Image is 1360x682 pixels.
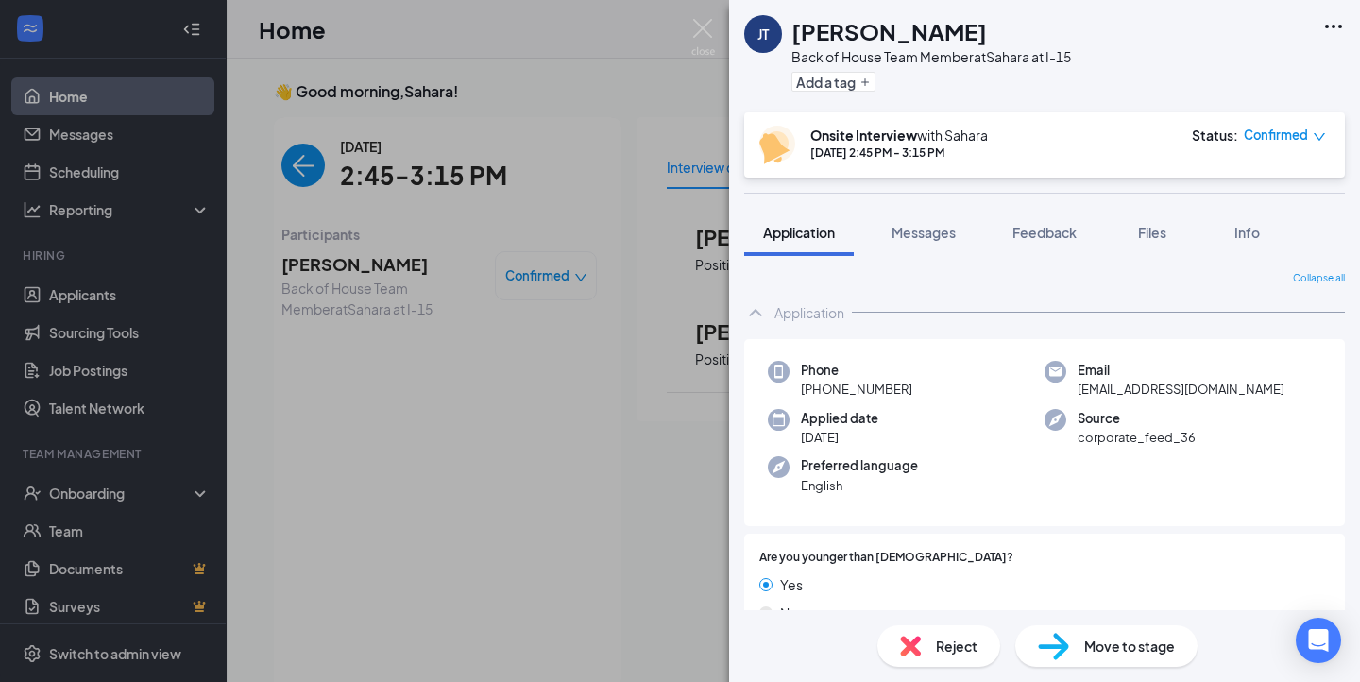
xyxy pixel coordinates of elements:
span: Reject [936,636,977,656]
span: Collapse all [1293,271,1345,286]
span: Applied date [801,409,878,428]
span: Preferred language [801,456,918,475]
span: Feedback [1012,224,1077,241]
span: [EMAIL_ADDRESS][DOMAIN_NAME] [1078,380,1284,399]
span: corporate_feed_36 [1078,428,1196,447]
button: PlusAdd a tag [791,72,875,92]
span: Source [1078,409,1196,428]
span: Info [1234,224,1260,241]
span: Messages [892,224,956,241]
svg: ChevronUp [744,301,767,324]
svg: Plus [859,77,871,88]
svg: Ellipses [1322,15,1345,38]
span: Yes [780,574,803,595]
span: Application [763,224,835,241]
span: Are you younger than [DEMOGRAPHIC_DATA]? [759,549,1013,567]
span: down [1313,130,1326,144]
div: Back of House Team Member at Sahara at I-15 [791,47,1071,66]
div: [DATE] 2:45 PM - 3:15 PM [810,145,988,161]
span: [PHONE_NUMBER] [801,380,912,399]
span: Move to stage [1084,636,1175,656]
span: Confirmed [1244,126,1308,145]
span: [DATE] [801,428,878,447]
div: Open Intercom Messenger [1296,618,1341,663]
span: Files [1138,224,1166,241]
div: with Sahara [810,126,988,145]
span: English [801,476,918,495]
b: Onsite Interview [810,127,917,144]
div: Status : [1192,126,1238,145]
div: JT [757,25,769,43]
span: Phone [801,361,912,380]
span: No [780,603,798,623]
span: Email [1078,361,1284,380]
div: Application [774,303,844,322]
h1: [PERSON_NAME] [791,15,987,47]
